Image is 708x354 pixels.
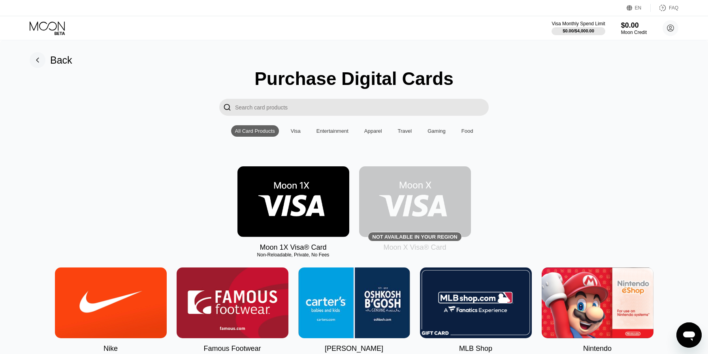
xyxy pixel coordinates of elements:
div: $0.00 [621,21,647,30]
div: Food [461,128,473,134]
div: Not available in your region [372,234,457,240]
div: EN [635,5,642,11]
div: $0.00Moon Credit [621,21,647,35]
div: Visa [287,125,305,137]
input: Search card products [235,99,489,116]
div: Travel [398,128,412,134]
div: Non-Reloadable, Private, No Fees [237,252,349,258]
div: MLB Shop [459,345,492,353]
div: Gaming [424,125,450,137]
div: EN [627,4,651,12]
div: Back [30,52,72,68]
div: $0.00 / $4,000.00 [563,28,594,33]
div: Gaming [427,128,446,134]
div: Nike [104,345,118,353]
div: Moon X Visa® Card [383,243,446,252]
div: All Card Products [235,128,275,134]
div: FAQ [669,5,678,11]
div: Apparel [364,128,382,134]
div: Moon Credit [621,30,647,35]
div: Purchase Digital Cards [254,68,454,89]
div: Visa [291,128,301,134]
div: Food [458,125,477,137]
div: Moon 1X Visa® Card [260,243,326,252]
div: Entertainment [313,125,352,137]
div:  [219,99,235,116]
div: Apparel [360,125,386,137]
div: All Card Products [231,125,279,137]
div: [PERSON_NAME] [325,345,383,353]
div: Back [50,55,72,66]
div: Famous Footwear [203,345,261,353]
div: FAQ [651,4,678,12]
iframe: Button to launch messaging window [676,322,702,348]
div:  [223,103,231,112]
div: Visa Monthly Spend Limit [552,21,605,26]
div: Visa Monthly Spend Limit$0.00/$4,000.00 [552,21,605,35]
div: Nintendo [583,345,612,353]
div: Entertainment [316,128,348,134]
div: Travel [394,125,416,137]
div: Not available in your region [359,166,471,237]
